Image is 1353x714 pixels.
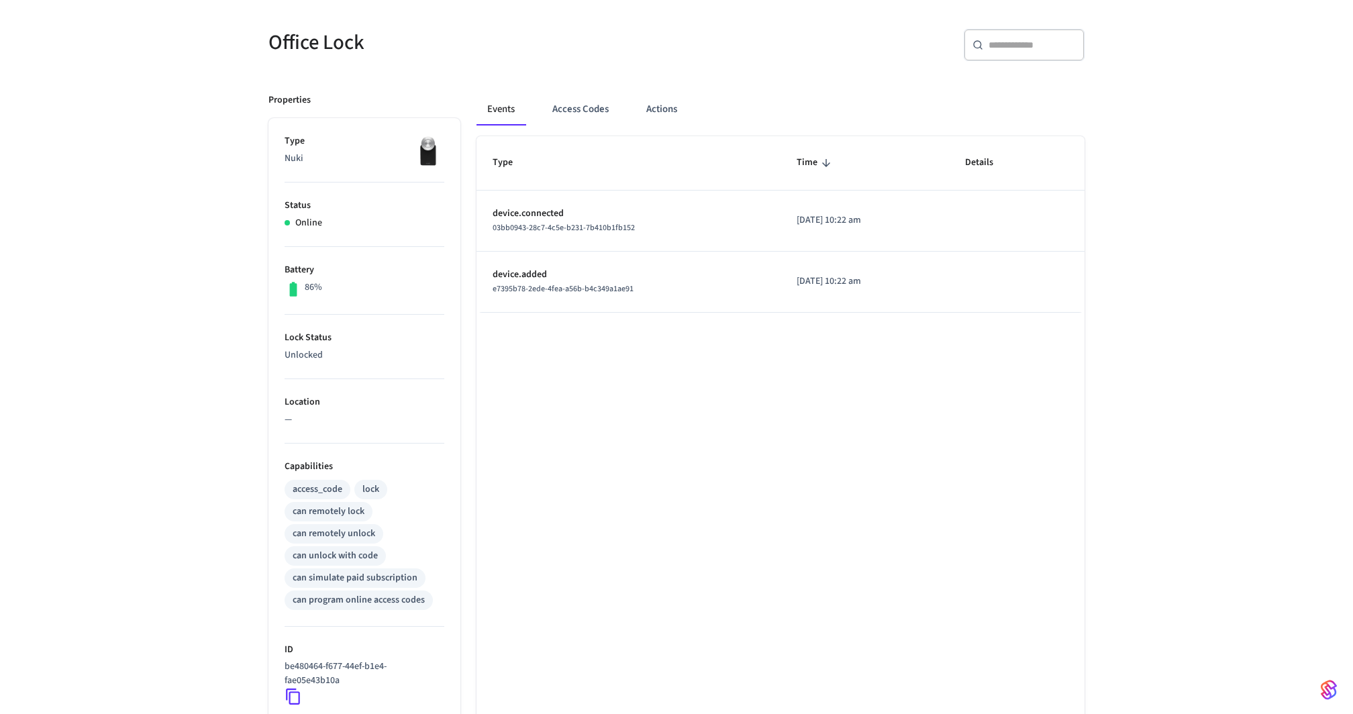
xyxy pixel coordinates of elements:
[293,527,375,541] div: can remotely unlock
[493,152,530,173] span: Type
[305,280,322,295] p: 86%
[268,93,311,107] p: Properties
[285,643,444,657] p: ID
[293,482,342,497] div: access_code
[493,283,634,295] span: e7395b78-2ede-4fea-a56b-b4c349a1ae91
[293,549,378,563] div: can unlock with code
[285,152,444,166] p: Nuki
[293,505,364,519] div: can remotely lock
[797,213,933,227] p: [DATE] 10:22 am
[268,29,668,56] h5: Office Lock
[285,263,444,277] p: Battery
[797,274,933,289] p: [DATE] 10:22 am
[493,268,764,282] p: device.added
[293,571,417,585] div: can simulate paid subscription
[285,199,444,213] p: Status
[362,482,379,497] div: lock
[285,460,444,474] p: Capabilities
[493,207,764,221] p: device.connected
[1321,679,1337,701] img: SeamLogoGradient.69752ec5.svg
[965,152,1011,173] span: Details
[285,395,444,409] p: Location
[477,93,1085,125] div: ant example
[477,93,525,125] button: Events
[477,136,1085,312] table: sticky table
[411,134,444,168] img: Nuki Smart Lock 3.0 Pro Black, Front
[636,93,688,125] button: Actions
[285,348,444,362] p: Unlocked
[285,331,444,345] p: Lock Status
[542,93,619,125] button: Access Codes
[295,216,322,230] p: Online
[797,152,835,173] span: Time
[285,134,444,148] p: Type
[293,593,425,607] div: can program online access codes
[285,413,444,427] p: —
[285,660,439,688] p: be480464-f677-44ef-b1e4-fae05e43b10a
[493,222,635,234] span: 03bb0943-28c7-4c5e-b231-7b410b1fb152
